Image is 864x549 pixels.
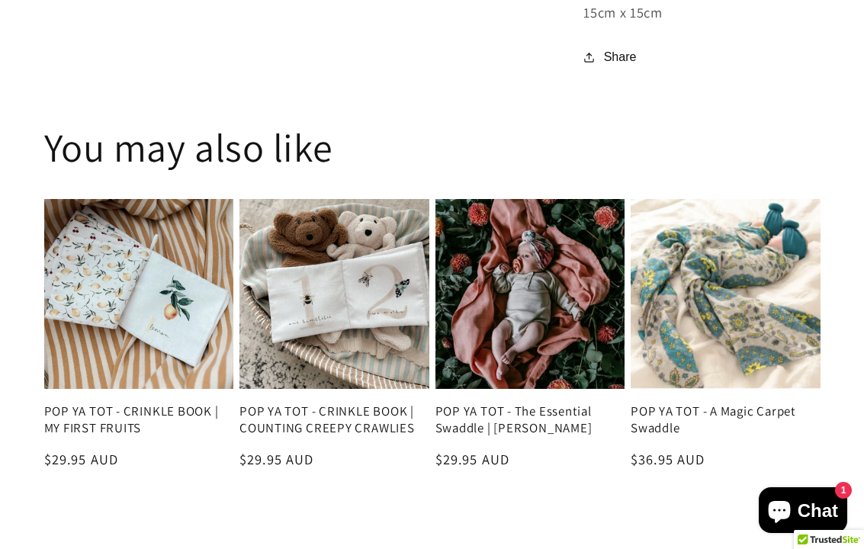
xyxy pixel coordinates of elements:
a: POP YA TOT - CRINKLE BOOK | COUNTING CREEPY CRAWLIES [239,403,429,436]
a: POP YA TOT - CRINKLE BOOK | MY FIRST FRUITS [44,403,234,436]
a: POP YA TOT - The Essential Swaddle | [PERSON_NAME] [435,403,625,436]
a: POP YA TOT - A Magic Carpet Swaddle [631,403,821,436]
p: 15cm x 15cm [583,1,820,24]
button: Share [583,47,641,68]
h2: You may also like [44,123,821,173]
inbox-online-store-chat: Shopify online store chat [754,487,852,537]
